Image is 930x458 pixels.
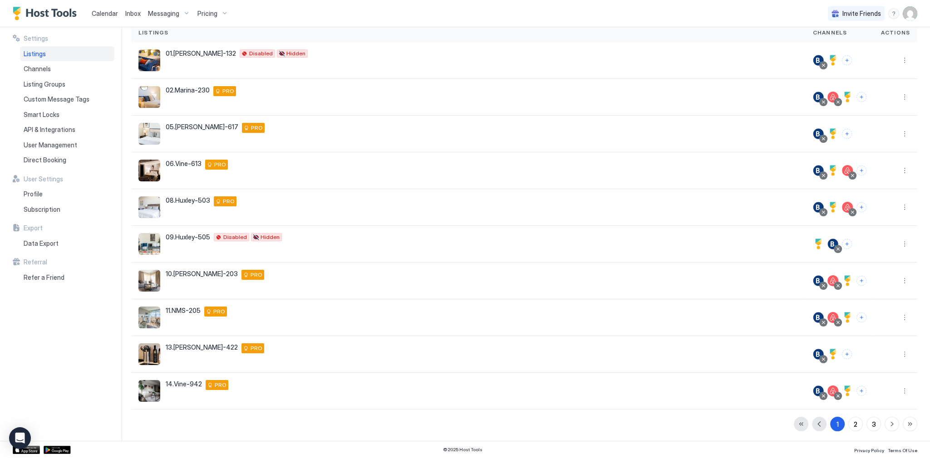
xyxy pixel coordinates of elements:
a: Direct Booking [20,152,114,168]
div: listing image [138,233,160,255]
a: Custom Message Tags [20,92,114,107]
span: User Settings [24,175,63,183]
span: Privacy Policy [854,448,884,453]
span: Profile [24,190,43,198]
span: Calendar [92,10,118,17]
div: menu [899,92,910,102]
button: More options [899,239,910,249]
a: Refer a Friend [20,270,114,285]
span: Direct Booking [24,156,66,164]
div: menu [899,55,910,66]
span: 10.[PERSON_NAME]-203 [166,270,238,278]
button: 2 [848,417,863,431]
div: User profile [903,6,917,21]
button: Connect channels [856,386,866,396]
span: Data Export [24,239,59,248]
a: Calendar [92,9,118,18]
button: More options [899,349,910,360]
span: Referral [24,258,47,266]
button: Connect channels [842,349,852,359]
div: menu [899,128,910,139]
div: listing image [138,160,160,181]
span: PRO [222,87,234,95]
span: Invite Friends [842,10,881,18]
button: Connect channels [856,276,866,286]
div: listing image [138,86,160,108]
span: Export [24,224,43,232]
span: Refer a Friend [24,273,64,282]
div: 2 [854,419,857,429]
span: API & Integrations [24,126,75,134]
div: menu [899,275,910,286]
div: menu [899,349,910,360]
span: User Management [24,141,77,149]
div: listing image [138,380,160,402]
span: Channels [813,29,847,37]
button: More options [899,202,910,213]
button: Connect channels [856,312,866,322]
span: Channels [24,65,51,73]
a: App Store [13,446,40,454]
span: Inbox [125,10,141,17]
button: 1 [830,417,845,431]
div: listing image [138,270,160,292]
a: User Management [20,137,114,153]
a: API & Integrations [20,122,114,137]
span: Messaging [148,10,179,18]
button: Connect channels [856,92,866,102]
span: PRO [213,307,225,316]
a: Host Tools Logo [13,7,81,20]
div: menu [899,385,910,396]
span: 05.[PERSON_NAME]-617 [166,123,238,131]
span: Custom Message Tags [24,95,89,103]
span: PRO [223,197,235,205]
button: Connect channels [856,202,866,212]
div: menu [899,312,910,323]
span: 06.Vine-613 [166,160,202,168]
span: PRO [251,271,262,279]
span: Terms Of Use [888,448,917,453]
a: Smart Locks [20,107,114,122]
div: 1 [837,419,839,429]
span: © 2025 Host Tools [443,447,482,453]
span: Settings [24,34,48,43]
a: Profile [20,186,114,202]
a: Listings [20,46,114,62]
button: More options [899,385,910,396]
a: Channels [20,61,114,77]
span: PRO [251,344,262,352]
span: 02.Marina-230 [166,86,210,94]
span: 13.[PERSON_NAME]-422 [166,343,238,351]
span: 08.Huxley-503 [166,196,210,205]
span: 14.Vine-942 [166,380,202,388]
div: listing image [138,307,160,328]
span: 11.NMS-205 [166,307,201,315]
a: Subscription [20,202,114,217]
button: 3 [866,417,881,431]
button: Connect channels [842,129,852,139]
div: menu [888,8,899,19]
div: listing image [138,123,160,145]
span: Listings [24,50,46,58]
div: listing image [138,49,160,71]
a: Privacy Policy [854,445,884,454]
span: Pricing [197,10,217,18]
button: Connect channels [856,166,866,175]
span: Listings [138,29,169,37]
span: 09.Huxley-505 [166,233,210,241]
a: Google Play Store [44,446,71,454]
div: menu [899,202,910,213]
a: Data Export [20,236,114,251]
span: Actions [881,29,910,37]
button: Connect channels [842,239,852,249]
span: Listing Groups [24,80,65,88]
a: Inbox [125,9,141,18]
div: menu [899,239,910,249]
button: Connect channels [842,55,852,65]
a: Listing Groups [20,77,114,92]
span: Subscription [24,205,60,214]
button: More options [899,165,910,176]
